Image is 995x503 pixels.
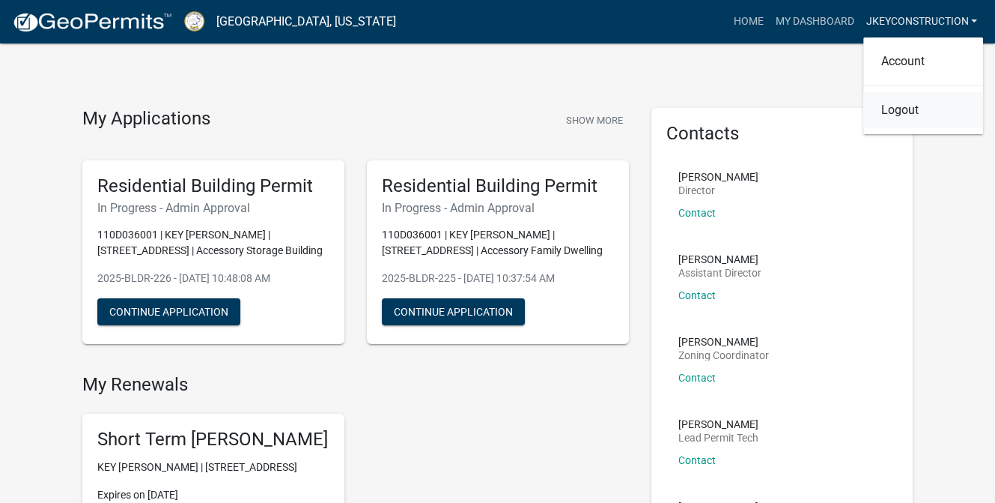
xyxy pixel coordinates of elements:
a: [GEOGRAPHIC_DATA], [US_STATE] [216,9,396,34]
h5: Residential Building Permit [382,175,614,197]
p: KEY [PERSON_NAME] | [STREET_ADDRESS] [97,460,329,475]
h5: Contacts [666,123,898,145]
h6: In Progress - Admin Approval [97,201,329,215]
a: Contact [678,289,716,301]
p: Assistant Director [678,268,761,278]
a: Account [863,43,983,79]
div: jkeyconstruction [863,37,983,134]
a: Contact [678,372,716,384]
h5: Residential Building Permit [97,175,329,197]
h6: In Progress - Admin Approval [382,201,614,215]
button: Continue Application [382,298,525,325]
a: Home [727,7,769,36]
button: Continue Application [97,298,240,325]
a: jkeyconstruction [859,7,983,36]
p: Zoning Coordinator [678,350,769,361]
a: Contact [678,454,716,466]
p: 2025-BLDR-225 - [DATE] 10:37:54 AM [382,271,614,286]
p: [PERSON_NAME] [678,419,758,430]
a: Contact [678,207,716,219]
h4: My Renewals [82,374,629,396]
p: [PERSON_NAME] [678,254,761,265]
p: [PERSON_NAME] [678,337,769,347]
p: Lead Permit Tech [678,433,758,443]
p: 2025-BLDR-226 - [DATE] 10:48:08 AM [97,271,329,286]
img: Putnam County, Georgia [184,11,204,31]
a: Logout [863,92,983,128]
button: Show More [560,108,629,133]
p: 110D036001 | KEY [PERSON_NAME] | [STREET_ADDRESS] | Accessory Family Dwelling [382,227,614,259]
p: Director [678,185,758,196]
h5: Short Term [PERSON_NAME] [97,429,329,451]
p: [PERSON_NAME] [678,172,758,182]
h4: My Applications [82,108,210,130]
p: Expires on [DATE] [97,487,329,503]
p: 110D036001 | KEY [PERSON_NAME] | [STREET_ADDRESS] | Accessory Storage Building [97,227,329,259]
a: My Dashboard [769,7,859,36]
